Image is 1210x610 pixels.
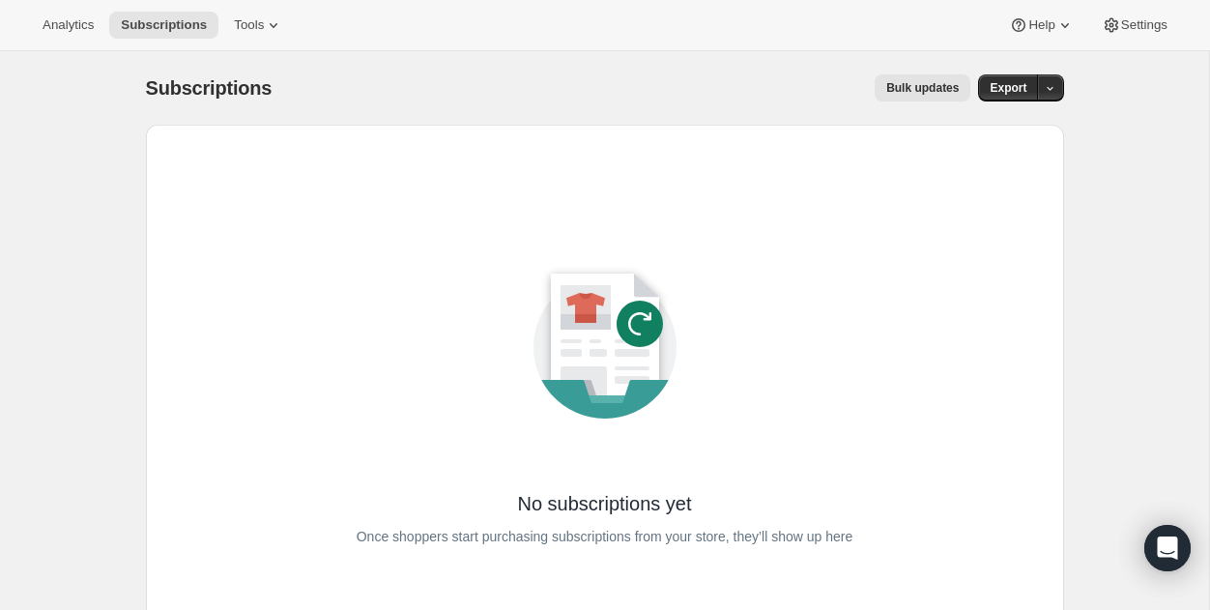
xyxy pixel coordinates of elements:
span: Analytics [43,17,94,33]
button: Analytics [31,12,105,39]
span: Help [1028,17,1054,33]
span: Settings [1121,17,1167,33]
button: Help [997,12,1085,39]
button: Bulk updates [875,74,970,102]
span: Subscriptions [121,17,207,33]
span: Subscriptions [146,77,273,99]
p: Once shoppers start purchasing subscriptions from your store, they’ll show up here [357,523,853,550]
button: Export [978,74,1038,102]
button: Subscriptions [109,12,218,39]
button: Tools [222,12,295,39]
span: Bulk updates [886,80,959,96]
button: Settings [1090,12,1179,39]
span: Export [990,80,1026,96]
span: Tools [234,17,264,33]
p: No subscriptions yet [517,490,691,517]
div: Open Intercom Messenger [1144,525,1191,571]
